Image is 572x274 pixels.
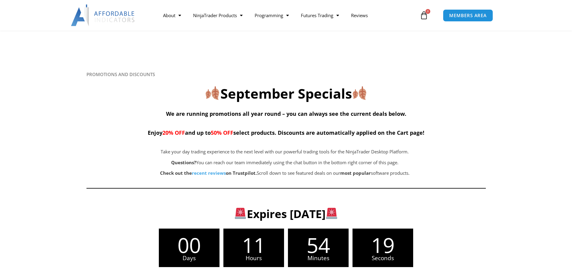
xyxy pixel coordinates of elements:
span: Minutes [288,255,349,261]
a: Reviews [345,8,374,22]
img: 🚨 [235,208,246,219]
a: NinjaTrader Products [187,8,249,22]
a: About [157,8,187,22]
span: 20% OFF [162,129,185,136]
h3: Expires [DATE] [96,207,476,221]
img: 🍂 [206,86,219,100]
span: Enjoy and up to select products. Discounts are automatically applied on the Cart page! [148,129,424,136]
nav: Menu [157,8,418,22]
strong: Check out the on Trustpilot. [160,170,257,176]
img: LogoAI | Affordable Indicators – NinjaTrader [71,5,135,26]
span: 11 [223,235,284,255]
span: We are running promotions all year round – you can always see the current deals below. [166,110,406,117]
span: 00 [159,235,219,255]
a: MEMBERS AREA [443,9,493,22]
span: 54 [288,235,349,255]
h2: September Specials [86,85,486,103]
span: 19 [353,235,413,255]
img: 🚨 [326,208,337,219]
a: Futures Trading [295,8,345,22]
img: 🍂 [353,86,366,100]
strong: Questions? [171,159,196,165]
span: 0 [425,9,430,14]
a: Programming [249,8,295,22]
p: Scroll down to see featured deals on our software products. [117,169,453,177]
span: Take your day trading experience to the next level with our powerful trading tools for the NinjaT... [161,149,409,155]
h6: PROMOTIONS AND DISCOUNTS [86,72,486,77]
span: Days [159,255,219,261]
span: MEMBERS AREA [449,13,487,18]
span: 50% OFF [211,129,233,136]
a: 0 [411,7,437,24]
b: most popular [340,170,371,176]
p: You can reach our team immediately using the chat button in the bottom right corner of this page. [117,159,453,167]
span: Seconds [353,255,413,261]
span: Hours [223,255,284,261]
a: recent reviews [192,170,226,176]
